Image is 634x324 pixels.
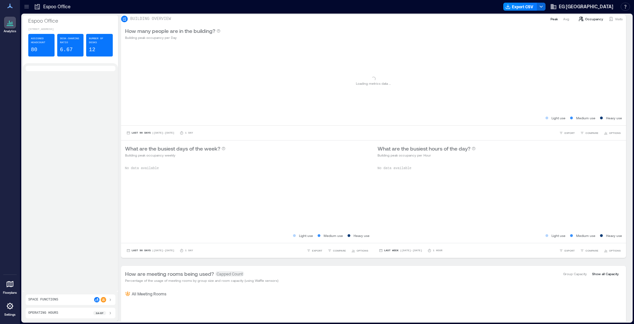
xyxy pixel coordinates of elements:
p: All Meeting Rooms [132,291,166,296]
p: Number of Desks [89,37,110,45]
p: Building peak occupancy weekly [125,153,226,158]
p: Percentage of the usage of meeting rooms by group size and room capacity (using Waffle sensors) [125,278,278,283]
p: Light use [552,233,565,238]
span: EXPORT [564,131,575,135]
button: Last 90 Days |[DATE]-[DATE] [125,247,176,254]
p: What are the busiest hours of the day? [378,145,470,153]
p: 1 Day [185,131,193,135]
p: 12 [89,46,95,54]
p: Light use [552,115,565,121]
p: 8a - 6p [96,311,103,315]
p: Medium use [324,233,343,238]
span: EXPORT [564,249,575,253]
p: What are the busiest days of the week? [125,145,220,153]
button: OPTIONS [602,247,622,254]
p: Visits [615,16,623,22]
p: Desk-sharing ratio [60,37,81,45]
p: No data available [125,166,370,171]
p: Heavy use [606,115,622,121]
span: OPTIONS [357,249,368,253]
p: Building peak occupancy per Hour [378,153,476,158]
p: Group Capacity [563,271,587,276]
p: Espoo Office [43,3,71,10]
p: Floorplans [3,291,17,295]
p: Show all Capacity [592,271,619,276]
button: COMPARE [579,130,600,136]
p: Heavy use [606,233,622,238]
p: No data available [378,166,622,171]
span: COMPARE [585,131,598,135]
span: Capped Count [215,271,244,276]
p: Settings [4,313,16,317]
button: COMPARE [579,247,600,254]
p: Assigned Headcount [31,37,52,45]
a: Analytics [2,15,18,35]
span: EXPORT [312,249,322,253]
button: OPTIONS [350,247,370,254]
button: EXPORT [558,247,576,254]
p: Analytics [4,29,16,33]
button: OPTIONS [602,130,622,136]
p: Medium use [576,233,595,238]
a: Floorplans [1,276,19,297]
p: 6.67 [60,46,73,54]
p: 1 Hour [433,249,442,253]
p: Occupancy [585,16,603,22]
p: 80 [31,46,37,54]
button: Last Week |[DATE]-[DATE] [378,247,423,254]
button: Export CSV [503,3,537,11]
p: Operating Hours [28,310,58,316]
span: EG [GEOGRAPHIC_DATA] [559,3,613,10]
p: 1 Day [185,249,193,253]
p: [STREET_ADDRESS] [28,27,113,31]
button: Last 90 Days |[DATE]-[DATE] [125,130,176,136]
p: Peak [551,16,558,22]
p: Loading metrics data ... [356,81,391,86]
p: Espoo Office [28,17,113,25]
button: COMPARE [326,247,347,254]
a: Settings [2,298,18,319]
p: Avg [563,16,569,22]
span: COMPARE [585,249,598,253]
p: Medium use [576,115,595,121]
p: Light use [299,233,313,238]
p: BUILDING OVERVIEW [130,16,171,22]
span: COMPARE [333,249,346,253]
span: OPTIONS [609,249,621,253]
p: Space Functions [28,297,58,302]
button: EG [GEOGRAPHIC_DATA] [548,1,615,12]
p: How are meeting rooms being used? [125,270,214,278]
span: OPTIONS [609,131,621,135]
p: Heavy use [354,233,370,238]
button: EXPORT [558,130,576,136]
button: EXPORT [305,247,324,254]
p: How many people are in the building? [125,27,215,35]
p: Building peak occupancy per Day [125,35,221,40]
